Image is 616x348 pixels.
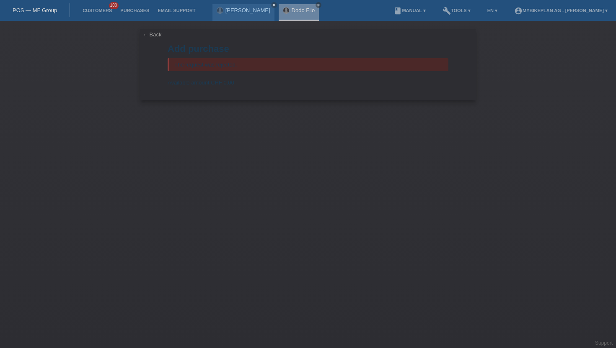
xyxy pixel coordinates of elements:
[168,79,448,86] div: Available amount:
[168,58,448,71] div: The request was rejected.
[595,340,613,346] a: Support
[514,7,523,15] i: account_circle
[109,2,119,9] span: 100
[389,8,430,13] a: bookManual ▾
[116,8,153,13] a: Purchases
[483,8,502,13] a: EN ▾
[271,2,277,8] a: close
[510,8,612,13] a: account_circleMybikeplan AG - [PERSON_NAME] ▾
[225,7,270,13] a: [PERSON_NAME]
[13,7,57,13] a: POS — MF Group
[78,8,116,13] a: Customers
[316,2,321,8] a: close
[316,3,321,7] i: close
[142,31,162,38] a: ← Back
[443,7,451,15] i: build
[438,8,475,13] a: buildTools ▾
[292,7,315,13] a: Dodo Filo
[168,43,448,54] h1: Add purchase
[153,8,199,13] a: Email Support
[272,3,276,7] i: close
[393,7,402,15] i: book
[211,79,234,86] span: CHF 0.00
